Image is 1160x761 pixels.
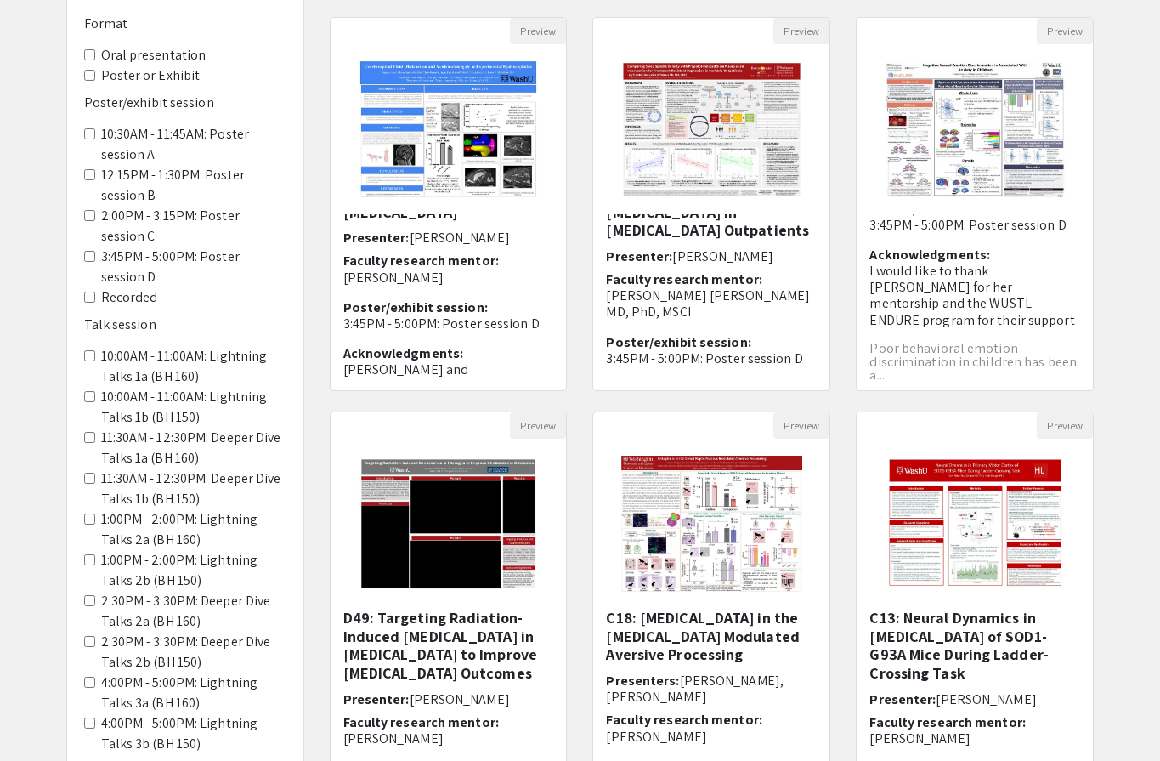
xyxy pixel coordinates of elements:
span: Acknowledgments: [869,246,990,264]
span: Poster/exhibit session: [606,333,750,351]
h5: C13: Neural Dynamics in [MEDICAL_DATA] of ​SOD1-G93A Mice During Ladder-Crossing Task​ [869,609,1080,682]
h6: Format [84,15,286,31]
span: [PERSON_NAME] [410,229,510,247]
label: 10:30AM - 11:45AM: Poster session A [101,124,286,165]
label: Oral presentation [101,45,207,65]
p: I would like to thank [PERSON_NAME] for her mentorship and the WUSTL ENDURE program for their sup... [869,263,1080,328]
h5: D50: Comparing Sleep Spindle Density with [MEDICAL_DATA]-induced Slow Waves as an Intervention fo... [606,129,817,240]
p: 3:45PM - 5:00PM: Poster session D [869,217,1080,233]
label: 2:00PM - 3:15PM: Poster session C [101,206,286,247]
p: [PERSON_NAME] and [PERSON_NAME] [343,361,554,394]
p: [PERSON_NAME] [343,270,554,286]
button: Preview [510,412,566,439]
span: Faculty research mentor: [869,713,1025,731]
h6: Presenter: [343,691,554,707]
div: Open Presentation <p>D50: Comparing Sleep Spindle Density with Propofol-induced Slow Waves as an ... [592,17,830,391]
button: Preview [510,18,566,44]
img: <p>C13: Neural Dynamics in Primary Motor Cortex of ​SOD1-G93A Mice During Ladder-Crossing Task​</p> [868,439,1083,609]
h6: Presenters: [606,673,817,705]
span: Poor behavioral emotion discrimination in children has been a... [869,339,1077,384]
label: 10:00AM - 11:00AM: Lightning Talks 1a (BH 160) [101,346,286,387]
span: [PERSON_NAME] [936,690,1036,708]
label: Recorded [101,287,158,308]
label: 10:00AM - 11:00AM: Lightning Talks 1b (BH 150) [101,387,286,428]
p: [PERSON_NAME] [PERSON_NAME] MD, PhD, MSCI [606,287,817,320]
img: <p class="ql-align-center">D37: Cerebrospinal Fluid Obstruction and Ventriculomegaly in Experimen... [341,44,556,214]
label: 2:30PM - 3:30PM: Deeper Dive Talks 2b (BH 150) [101,632,286,673]
label: Poster or Exhibit [101,65,201,86]
h5: D49: Targeting Radiation-Induced [MEDICAL_DATA] in [MEDICAL_DATA] to Improve [MEDICAL_DATA] Outco... [343,609,554,682]
h6: Presenter: [343,230,554,246]
h6: Presenter: [606,248,817,264]
h6: Poster/exhibit session [84,94,286,111]
span: Acknowledgments: [606,379,727,397]
div: Open Presentation <p class="ql-align-center">D37: Cerebrospinal Fluid Obstruction and Ventriculom... [330,17,568,391]
iframe: Chat [13,684,72,748]
p: [PERSON_NAME]​ [343,730,554,747]
img: <p>D50: Comparing Sleep Spindle Density with Propofol-induced Slow Waves as an Intervention for T... [604,44,819,214]
span: [PERSON_NAME] [410,690,510,708]
h5: C18: [MEDICAL_DATA] in the [MEDICAL_DATA] Modulated Aversive Processing [606,609,817,664]
button: Preview [1037,412,1093,439]
p: 3:45PM - 5:00PM: Poster session D [343,315,554,332]
p: [PERSON_NAME] [606,729,817,745]
label: 2:30PM - 3:30PM: Deeper Dive Talks 2a (BH 160) [101,591,286,632]
label: 11:30AM - 12:30PM: Deeper Dive Talks 1b (BH 150) [101,469,286,509]
label: 4:00PM - 5:00PM: Lightning Talks 3b (BH 150) [101,713,286,754]
span: Acknowledgments: [343,344,464,362]
button: Preview [1037,18,1093,44]
p: 3:45PM - 5:00PM: Poster session D [606,350,817,366]
span: [PERSON_NAME] [672,247,772,265]
label: 4:00PM - 5:00PM: Lightning Talks 3a (BH 160) [101,673,286,713]
div: Open Presentation <p>D53: Negative Neural Emotion Discrimination is Associated with Anxiety in Ch... [856,17,1094,391]
img: <p>D49: Targeting Radiation-Induced Senescence in Microglia to Improve Glioblastoma Outcomes​</p> [341,439,556,609]
span: [PERSON_NAME], [PERSON_NAME] [606,672,784,706]
label: 1:00PM - 2:00PM: Lightning Talks 2a (BH 160) [101,509,286,550]
span: Faculty research mentor: [606,270,761,288]
label: 1:00PM - 2:00PM: Lightning Talks 2b (BH 150) [101,550,286,591]
label: 3:45PM - 5:00PM: Poster session D [101,247,286,287]
span: Poster/exhibit session: [343,298,488,316]
p: [PERSON_NAME] [869,730,1080,747]
button: Preview [773,412,829,439]
h6: Presenter: [869,691,1080,707]
img: <p>D53: Negative Neural Emotion Discrimination is Associated with Anxiety in Children</p> [868,44,1083,214]
img: <p>C18: Enkephalin in the Dorsal Raphe Nucleus Modulated Aversive Processing</p> [604,439,819,609]
label: 12:15PM - 1:30PM: Poster session B [101,165,286,206]
button: Preview [773,18,829,44]
span: Faculty research mentor: [343,713,499,731]
span: Faculty research mentor: [606,711,761,729]
label: 11:30AM - 12:30PM: Deeper Dive Talks 1a (BH 160) [101,428,286,469]
h5: D37: Cerebrospinal Fluid Obstruction and [MEDICAL_DATA] in Experimental [MEDICAL_DATA] [343,129,554,221]
h6: Talk session [84,316,286,332]
span: Faculty research mentor: [343,252,499,270]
